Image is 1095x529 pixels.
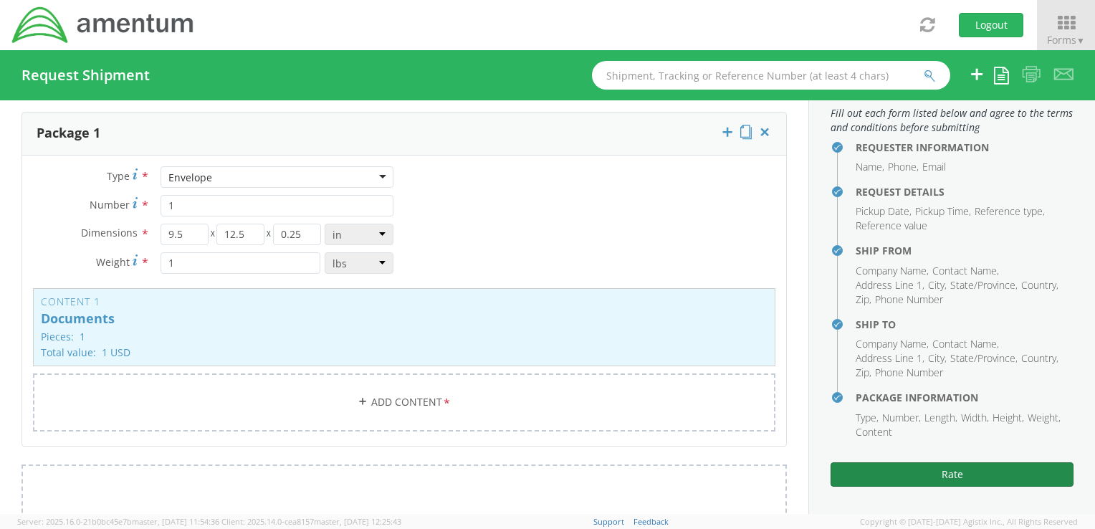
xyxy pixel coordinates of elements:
[37,126,100,140] h3: Package 1
[831,462,1074,487] button: Rate
[856,337,929,351] li: Company Name
[856,319,1074,330] h4: Ship To
[41,347,768,358] p: Total value: 1 USD
[17,516,219,527] span: Server: 2025.16.0-21b0bc45e7b
[221,516,401,527] span: Client: 2025.14.0-cea8157
[875,366,943,380] li: Phone Number
[950,351,1018,366] li: State/Province
[273,224,321,245] input: Height
[314,516,401,527] span: master, [DATE] 12:25:43
[856,411,879,425] li: Type
[856,292,871,307] li: Zip
[856,392,1074,403] h4: Package Information
[209,224,216,245] span: X
[961,411,989,425] li: Width
[975,204,1045,219] li: Reference type
[168,171,212,185] div: Envelope
[932,337,999,351] li: Contact Name
[81,226,138,239] span: Dimensions
[928,278,947,292] li: City
[633,516,669,527] a: Feedback
[132,516,219,527] span: master, [DATE] 11:54:36
[33,373,775,432] a: Add Content
[11,5,196,45] img: dyn-intl-logo-049831509241104b2a82.png
[856,264,929,278] li: Company Name
[856,366,871,380] li: Zip
[924,411,957,425] li: Length
[831,90,1074,103] h3: Shipment Checklist
[856,245,1074,256] h4: Ship From
[161,224,209,245] input: Length
[90,198,130,211] span: Number
[856,142,1074,153] h4: Requester Information
[993,411,1024,425] li: Height
[882,411,921,425] li: Number
[860,516,1078,528] span: Copyright © [DATE]-[DATE] Agistix Inc., All Rights Reserved
[216,224,264,245] input: Width
[950,278,1018,292] li: State/Province
[875,292,943,307] li: Phone Number
[96,255,130,269] span: Weight
[856,160,884,174] li: Name
[41,312,768,326] p: Documents
[856,278,924,292] li: Address Line 1
[922,160,946,174] li: Email
[888,160,919,174] li: Phone
[932,264,999,278] li: Contact Name
[856,425,892,439] li: Content
[928,351,947,366] li: City
[1021,278,1058,292] li: Country
[856,186,1074,197] h4: Request Details
[1076,34,1085,47] span: ▼
[264,224,272,245] span: X
[107,169,130,183] span: Type
[41,296,768,307] h3: Content 1
[593,516,624,527] a: Support
[41,331,768,342] p: Pieces: 1
[21,67,150,83] h4: Request Shipment
[1021,351,1058,366] li: Country
[1028,411,1061,425] li: Weight
[959,13,1023,37] button: Logout
[856,204,912,219] li: Pickup Date
[592,61,950,90] input: Shipment, Tracking or Reference Number (at least 4 chars)
[831,106,1074,135] span: Fill out each form listed below and agree to the terms and conditions before submitting
[915,204,971,219] li: Pickup Time
[856,219,927,233] li: Reference value
[1047,33,1085,47] span: Forms
[856,351,924,366] li: Address Line 1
